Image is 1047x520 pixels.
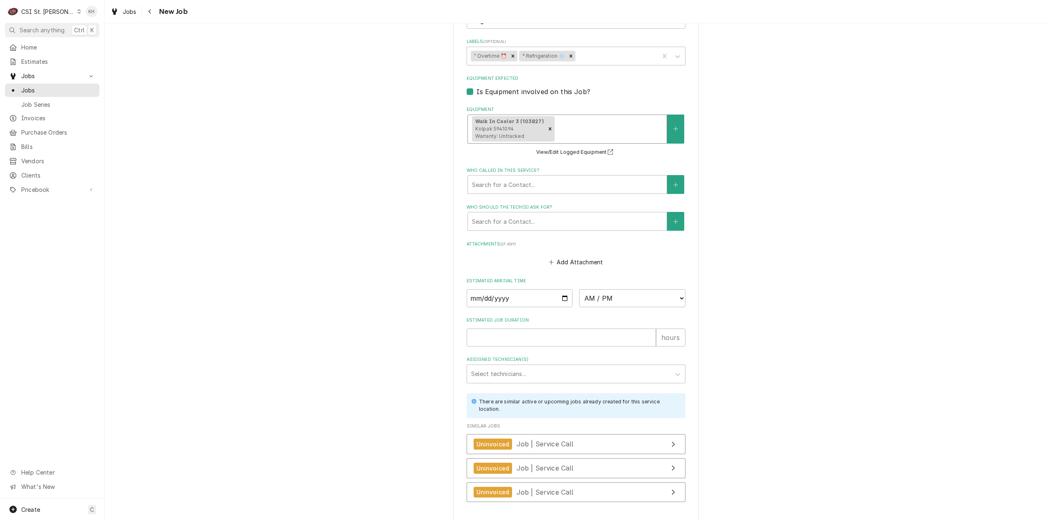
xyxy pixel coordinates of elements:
button: Create New Equipment [667,115,684,144]
label: Assigned Technician(s) [467,356,685,363]
div: Estimated Job Duration [467,317,685,346]
div: CSI St. Louis's Avatar [7,6,19,17]
div: Assigned Technician(s) [467,356,685,383]
div: Similar Jobs [467,423,685,506]
div: hours [656,329,685,347]
span: Jobs [21,86,95,95]
span: Similar Jobs [467,423,685,430]
a: Vendors [5,154,99,168]
div: ¹ Overtime ⏰ [471,51,508,61]
div: Remove ¹ Overtime ⏰ [508,51,517,61]
a: Purchase Orders [5,126,99,139]
a: Go to What's New [5,480,99,493]
span: ( optional ) [483,39,506,44]
span: Vendors [21,157,95,165]
div: Who should the tech(s) ask for? [467,204,685,231]
a: Bills [5,140,99,153]
span: Jobs [123,7,137,16]
span: Home [21,43,95,52]
label: Who called in this service? [467,167,685,174]
div: Attachments [467,241,685,268]
div: Remove ² Refrigeration ❄️ [566,51,575,61]
span: Job Series [21,100,95,109]
label: Estimated Job Duration [467,317,685,324]
a: Invoices [5,111,99,125]
a: View Job [467,458,685,478]
label: Equipment Expected [467,75,685,82]
span: Search anything [20,26,65,34]
span: K [90,26,94,34]
a: View Job [467,482,685,502]
svg: Create New Contact [673,219,678,225]
label: Labels [467,38,685,45]
input: Date [467,289,573,307]
span: Kolpak 5941094 Warranty: Untracked [475,126,524,139]
button: Navigate back [144,5,157,18]
a: Home [5,41,99,54]
span: Jobs [21,72,83,80]
span: Job | Service Call [517,488,574,496]
div: C [7,6,19,17]
span: Bills [21,142,95,151]
span: ( if any ) [500,242,516,246]
span: C [90,505,94,514]
div: Uninvoiced [474,487,512,498]
div: Remove [object Object] [546,116,555,142]
button: Create New Contact [667,212,684,231]
label: Is Equipment involved on this Job? [476,87,590,97]
span: Help Center [21,468,94,477]
button: Create New Contact [667,175,684,194]
a: Estimates [5,55,99,68]
label: Estimated Arrival Time [467,278,685,284]
span: What's New [21,482,94,491]
span: Clients [21,171,95,180]
strong: Walk In Cooler 3 (103827) [475,118,544,124]
button: Search anythingCtrlK [5,23,99,37]
div: Kelsey Hetlage's Avatar [86,6,97,17]
button: View/Edit Logged Equipment [535,147,617,158]
span: Job | Service Call [517,440,574,448]
select: Time Select [579,289,685,307]
span: Pricebook [21,185,83,194]
div: KH [86,6,97,17]
div: Equipment [467,106,685,157]
a: View Job [467,434,685,454]
a: Go to Pricebook [5,183,99,196]
label: Attachments [467,241,685,248]
span: Create [21,506,40,513]
div: There are similar active or upcoming jobs already created for this service location. [479,398,677,413]
svg: Create New Contact [673,182,678,188]
div: Labels [467,38,685,65]
button: Add Attachment [547,257,604,268]
a: Clients [5,169,99,182]
div: Estimated Arrival Time [467,278,685,307]
div: Uninvoiced [474,439,512,450]
span: Purchase Orders [21,128,95,137]
label: Equipment [467,106,685,113]
div: Who called in this service? [467,167,685,194]
a: Jobs [5,83,99,97]
a: Jobs [107,5,140,18]
div: Equipment Expected [467,75,685,96]
svg: Create New Equipment [673,126,678,132]
span: Job | Service Call [517,464,574,472]
div: Uninvoiced [474,463,512,474]
span: Ctrl [74,26,85,34]
span: Estimates [21,57,95,66]
span: Invoices [21,114,95,122]
span: New Job [157,6,188,17]
a: Go to Jobs [5,69,99,83]
a: Job Series [5,98,99,111]
div: ² Refrigeration ❄️ [519,51,567,61]
a: Go to Help Center [5,466,99,479]
div: CSI St. [PERSON_NAME] [21,7,74,16]
label: Who should the tech(s) ask for? [467,204,685,211]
